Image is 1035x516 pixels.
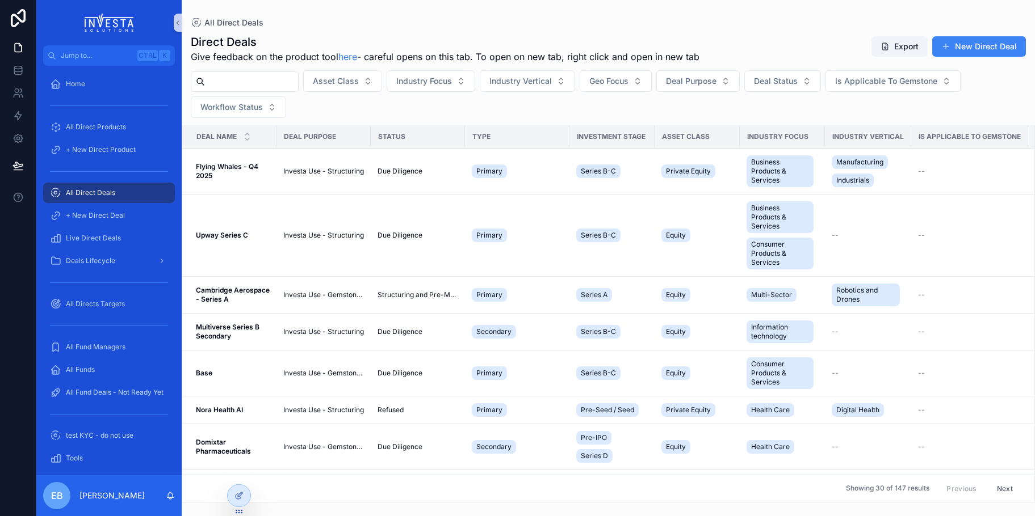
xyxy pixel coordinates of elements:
span: Deal Status [754,75,798,87]
span: Ctrl [137,50,158,61]
a: Structuring and Pre-Marketing [378,290,458,299]
a: Investa Use - Gemstone Only [283,442,364,451]
span: Equity [666,231,686,240]
a: -- [918,369,1021,378]
span: -- [832,327,839,336]
span: All Fund Managers [66,342,125,352]
span: Industry Vertical [832,132,904,141]
a: All Direct Deals [43,183,175,203]
span: Series B-C [581,369,616,378]
span: Business Products & Services [751,158,809,185]
a: Primary [472,162,563,180]
span: -- [918,167,925,176]
span: -- [832,369,839,378]
a: -- [918,231,1021,240]
a: Business Products & ServicesConsumer Products & Services [747,199,818,272]
span: Give feedback on the product tool - careful opens on this tab. To open on new tab, right click an... [191,50,699,64]
img: App logo [85,14,134,32]
span: Home [66,79,85,88]
span: -- [832,231,839,240]
span: Due Diligence [378,369,422,378]
a: Primary [472,226,563,244]
span: Primary [476,231,502,240]
span: All Direct Deals [66,188,115,197]
a: Investa Use - Gemstone Only [283,290,364,299]
span: Refused [378,405,404,415]
a: New Direct Deal [932,36,1026,57]
strong: Upway Series C [196,231,248,239]
strong: Cambridge Aerospace - Series A [196,286,271,303]
span: Asset Class [313,75,359,87]
a: All Directs Targets [43,294,175,314]
a: Series B-C [576,162,648,180]
a: Equity [661,364,733,382]
a: Equity [661,226,733,244]
a: -- [918,405,1021,415]
span: Equity [666,290,686,299]
a: Due Diligence [378,231,458,240]
span: Showing 30 of 147 results [846,484,929,493]
span: Workflow Status [200,101,263,113]
span: Health Care [751,442,790,451]
span: -- [832,442,839,451]
a: Investa Use - Structuring [283,405,364,415]
button: Next [989,480,1021,497]
a: Multi-Sector [747,286,818,304]
a: All Fund Deals - Not Ready Yet [43,382,175,403]
a: Pre-IPOSeries D [576,429,648,465]
a: Health Care [747,438,818,456]
span: Primary [476,290,502,299]
a: Investa Use - Structuring [283,167,364,176]
a: Tools [43,448,175,468]
span: Series B-C [581,167,616,176]
a: Due Diligence [378,369,458,378]
span: All Direct Products [66,122,126,132]
a: Equity [661,438,733,456]
span: Equity [666,442,686,451]
a: Equity [661,286,733,304]
span: Digital Health [836,405,879,415]
button: Select Button [303,70,382,92]
span: Series D [581,451,608,460]
span: Secondary [476,327,512,336]
a: -- [918,327,1021,336]
a: Multiverse Series B Secondary [196,323,270,341]
span: All Directs Targets [66,299,125,308]
span: Jump to... [61,51,133,60]
a: test KYC - do not use [43,425,175,446]
a: Business Products & Services [747,153,818,189]
button: Export [871,36,928,57]
a: Secondary [472,323,563,341]
span: Series A [581,290,607,299]
span: test KYC - do not use [66,431,133,440]
span: -- [918,369,925,378]
span: Primary [476,369,502,378]
a: Primary [472,364,563,382]
span: Investment Stage [577,132,646,141]
a: Due Diligence [378,327,458,336]
span: Multi-Sector [751,290,792,299]
a: Home [43,74,175,94]
span: Deals Lifecycle [66,256,115,265]
span: Private Equity [666,167,711,176]
span: Status [378,132,405,141]
a: Investa Use - Structuring [283,327,364,336]
span: Due Diligence [378,327,422,336]
span: -- [918,231,925,240]
a: Information technology [747,318,818,345]
span: K [160,51,169,60]
a: Investa Use - Gemstone Only [283,369,364,378]
span: Consumer Products & Services [751,240,809,267]
a: Due Diligence [378,167,458,176]
a: All Direct Deals [191,17,263,28]
span: Primary [476,405,502,415]
a: Flying Whales - Q4 2025 [196,162,270,180]
a: Series B-C [576,323,648,341]
button: Select Button [580,70,652,92]
a: + New Direct Deal [43,205,175,226]
span: EB [51,489,63,502]
a: All Direct Products [43,117,175,137]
